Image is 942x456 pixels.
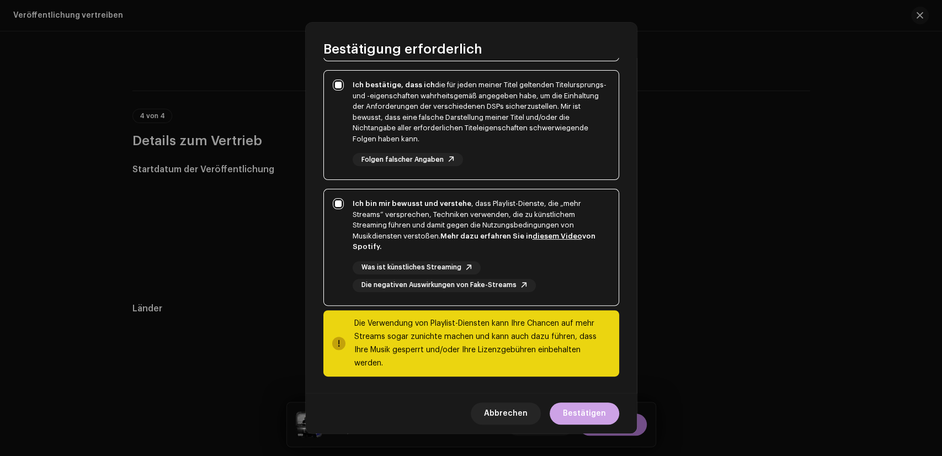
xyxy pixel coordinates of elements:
div: die für jeden meiner Titel geltenden Titelursprungs- und -eigenschaften wahrheitsgemäß angegeben ... [353,79,610,144]
span: Was ist künstliches Streaming [361,264,461,271]
p-togglebutton: Ich bin mir bewusst und verstehe, dass Playlist-Dienste, die „mehr Streams“ versprechen, Technike... [323,189,619,306]
div: , dass Playlist-Dienste, die „mehr Streams“ versprechen, Techniken verwenden, die zu künstlichem ... [353,198,610,252]
div: Die Verwendung von Playlist-Diensten kann Ihre Chancen auf mehr Streams sogar zunichte machen und... [354,317,610,370]
span: Bestätigung erforderlich [323,40,482,58]
span: Abbrechen [484,402,528,425]
strong: Mehr dazu erfahren Sie in von Spotify. [353,232,595,251]
button: Bestätigen [550,402,619,425]
a: diesem Video [533,232,582,240]
span: Bestätigen [563,402,606,425]
button: Abbrechen [471,402,541,425]
span: Folgen falscher Angaben [361,156,444,163]
strong: Ich bestätige, dass ich [353,81,435,88]
strong: Ich bin mir bewusst und verstehe [353,200,471,207]
p-togglebutton: Ich bestätige, dass ichdie für jeden meiner Titel geltenden Titelursprungs- und -eigenschaften wa... [323,70,619,180]
span: Die negativen Auswirkungen von Fake-Streams [361,282,517,289]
